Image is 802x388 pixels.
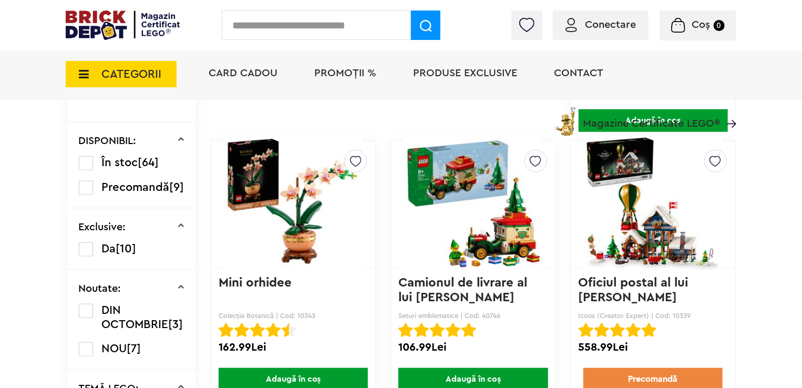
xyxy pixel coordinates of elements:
img: Evaluare cu stele [234,323,249,338]
span: [9] [170,181,184,193]
span: [3] [169,319,183,330]
div: 558.99Lei [579,341,728,354]
img: Evaluare cu stele [282,323,296,338]
a: PROMOȚII % [314,68,376,78]
img: Evaluare cu stele [579,323,593,338]
a: Mini orhidee [219,277,292,289]
a: Oficiul postal al lui [PERSON_NAME] [579,277,692,304]
span: CATEGORII [101,68,161,80]
img: Evaluare cu stele [446,323,460,338]
span: Precomandă [102,181,170,193]
a: Conectare [565,19,636,30]
span: [7] [127,343,141,354]
img: Evaluare cu stele [250,323,265,338]
img: Oficiul postal al lui Mos Craciun [584,131,722,278]
a: Contact [554,68,603,78]
img: Camionul de livrare al lui Mos Craciun [404,131,542,278]
img: Evaluare cu stele [414,323,429,338]
a: Card Cadou [209,68,277,78]
small: 0 [714,20,725,31]
span: Da [102,243,116,254]
a: Magazine Certificate LEGO® [720,105,736,115]
img: Evaluare cu stele [398,323,413,338]
img: Mini orhidee [224,131,362,278]
p: DISPONIBIL: [79,136,137,146]
p: Noutate: [79,283,121,294]
p: Seturi emblematice | Cod: 40746 [398,312,548,320]
img: Evaluare cu stele [430,323,445,338]
p: Exclusive: [79,222,126,232]
img: Evaluare cu stele [219,323,233,338]
a: Produse exclusive [413,68,517,78]
img: Evaluare cu stele [594,323,609,338]
span: DIN OCTOMBRIE [102,304,169,330]
p: Icons (Creator Expert) | Cod: 10339 [579,312,728,320]
span: [64] [138,157,159,168]
img: Evaluare cu stele [461,323,476,338]
img: Evaluare cu stele [610,323,625,338]
p: Colecția Botanică | Cod: 10343 [219,312,368,320]
a: Camionul de livrare al lui [PERSON_NAME] [398,277,531,304]
div: 162.99Lei [219,341,368,354]
span: [10] [116,243,137,254]
span: În stoc [102,157,138,168]
span: Coș [692,19,711,30]
span: Magazine Certificate LEGO® [583,105,720,129]
span: NOU [102,343,127,354]
img: Evaluare cu stele [266,323,281,338]
span: Conectare [585,19,636,30]
img: Evaluare cu stele [642,323,656,338]
img: Evaluare cu stele [626,323,641,338]
div: 106.99Lei [398,341,548,354]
